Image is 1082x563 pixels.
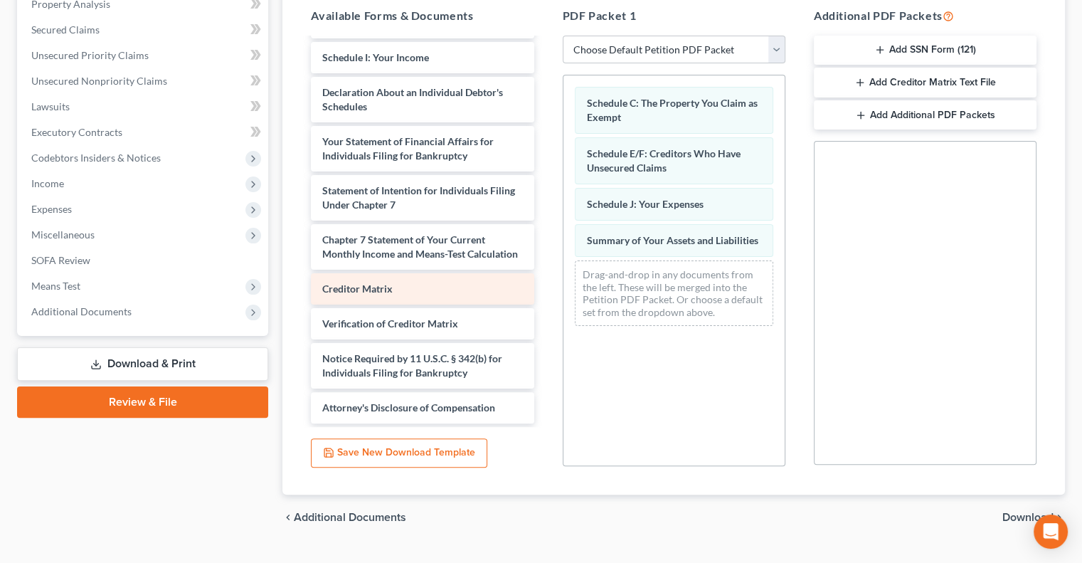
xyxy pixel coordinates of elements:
[31,305,132,317] span: Additional Documents
[322,317,458,330] span: Verification of Creditor Matrix
[31,100,70,112] span: Lawsuits
[587,198,704,210] span: Schedule J: Your Expenses
[17,347,268,381] a: Download & Print
[322,283,393,295] span: Creditor Matrix
[282,512,406,523] a: chevron_left Additional Documents
[587,234,758,246] span: Summary of Your Assets and Liabilities
[20,120,268,145] a: Executory Contracts
[1002,512,1054,523] span: Download
[814,36,1036,65] button: Add SSN Form (121)
[31,177,64,189] span: Income
[31,152,161,164] span: Codebtors Insiders & Notices
[322,135,494,162] span: Your Statement of Financial Affairs for Individuals Filing for Bankruptcy
[322,401,495,414] span: Attorney's Disclosure of Compensation
[587,147,741,174] span: Schedule E/F: Creditors Who Have Unsecured Claims
[31,23,100,36] span: Secured Claims
[814,100,1036,130] button: Add Additional PDF Packets
[322,184,515,211] span: Statement of Intention for Individuals Filing Under Chapter 7
[31,126,122,138] span: Executory Contracts
[814,68,1036,98] button: Add Creditor Matrix Text File
[31,49,149,61] span: Unsecured Priority Claims
[322,233,518,260] span: Chapter 7 Statement of Your Current Monthly Income and Means-Test Calculation
[282,512,294,523] i: chevron_left
[31,228,95,241] span: Miscellaneous
[587,97,758,123] span: Schedule C: The Property You Claim as Exempt
[31,254,90,266] span: SOFA Review
[20,43,268,68] a: Unsecured Priority Claims
[20,68,268,94] a: Unsecured Nonpriority Claims
[31,75,167,87] span: Unsecured Nonpriority Claims
[563,7,785,24] h5: PDF Packet 1
[311,7,534,24] h5: Available Forms & Documents
[322,51,429,63] span: Schedule I: Your Income
[322,86,503,112] span: Declaration About an Individual Debtor's Schedules
[20,17,268,43] a: Secured Claims
[1002,512,1065,523] button: Download chevron_right
[294,512,406,523] span: Additional Documents
[814,7,1036,24] h5: Additional PDF Packets
[20,94,268,120] a: Lawsuits
[311,438,487,468] button: Save New Download Template
[31,203,72,215] span: Expenses
[575,261,773,326] div: Drag-and-drop in any documents from the left. These will be merged into the Petition PDF Packet. ...
[17,386,268,418] a: Review & File
[1034,515,1068,549] div: Open Intercom Messenger
[31,280,80,292] span: Means Test
[20,248,268,273] a: SOFA Review
[1054,512,1065,523] i: chevron_right
[322,352,502,379] span: Notice Required by 11 U.S.C. § 342(b) for Individuals Filing for Bankruptcy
